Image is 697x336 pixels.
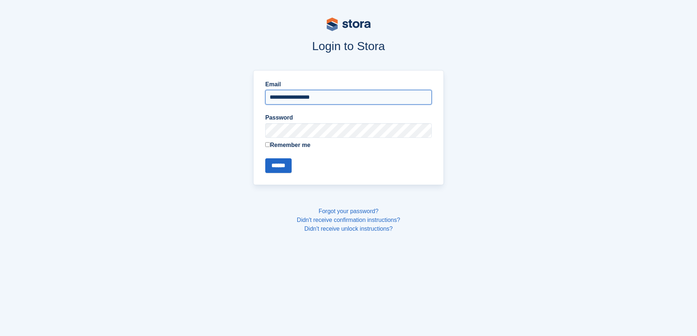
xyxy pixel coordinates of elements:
img: stora-logo-53a41332b3708ae10de48c4981b4e9114cc0af31d8433b30ea865607fb682f29.svg [327,18,371,31]
label: Password [265,113,432,122]
a: Didn't receive unlock instructions? [304,226,393,232]
a: Didn't receive confirmation instructions? [297,217,400,223]
label: Email [265,80,432,89]
h1: Login to Stora [114,39,584,53]
input: Remember me [265,142,270,147]
label: Remember me [265,141,432,150]
a: Forgot your password? [319,208,379,214]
